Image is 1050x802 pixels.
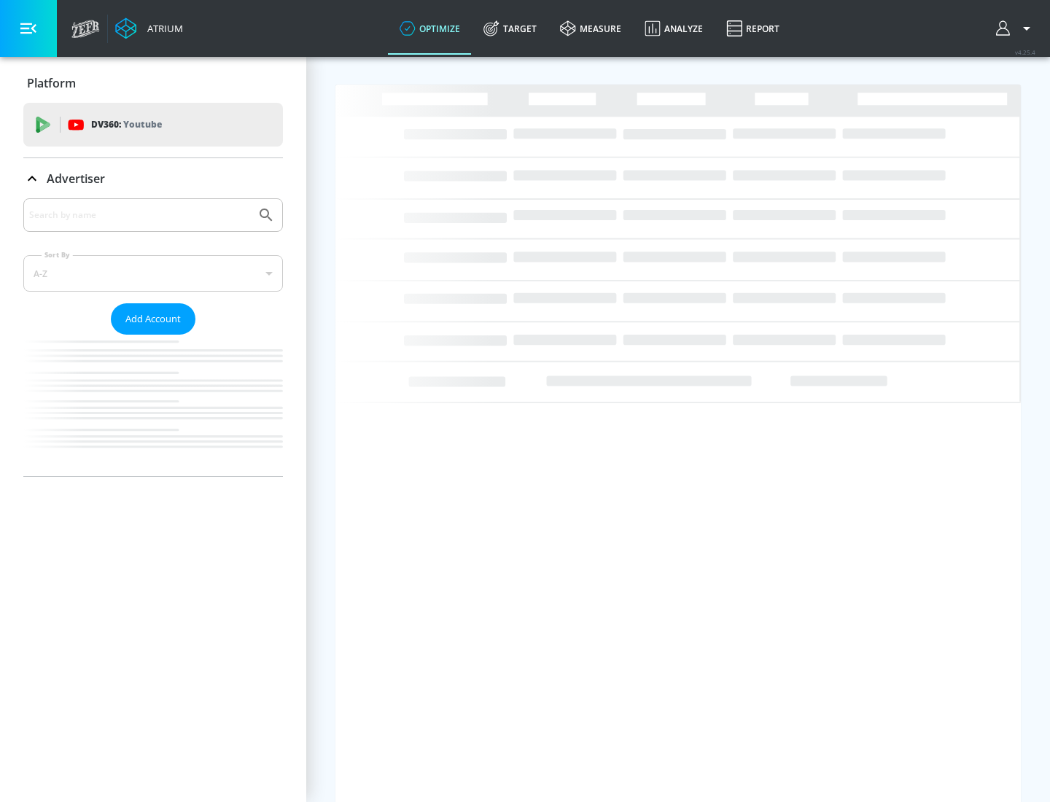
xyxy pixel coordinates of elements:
button: Add Account [111,303,195,335]
a: Atrium [115,17,183,39]
div: DV360: Youtube [23,103,283,147]
span: Add Account [125,311,181,327]
p: Youtube [123,117,162,132]
p: Advertiser [47,171,105,187]
div: Advertiser [23,158,283,199]
div: Platform [23,63,283,104]
p: Platform [27,75,76,91]
div: A-Z [23,255,283,292]
a: measure [548,2,633,55]
span: v 4.25.4 [1015,48,1035,56]
a: Report [715,2,791,55]
div: Atrium [141,22,183,35]
a: Target [472,2,548,55]
input: Search by name [29,206,250,225]
nav: list of Advertiser [23,335,283,476]
div: Advertiser [23,198,283,476]
label: Sort By [42,250,73,260]
a: Analyze [633,2,715,55]
p: DV360: [91,117,162,133]
a: optimize [388,2,472,55]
